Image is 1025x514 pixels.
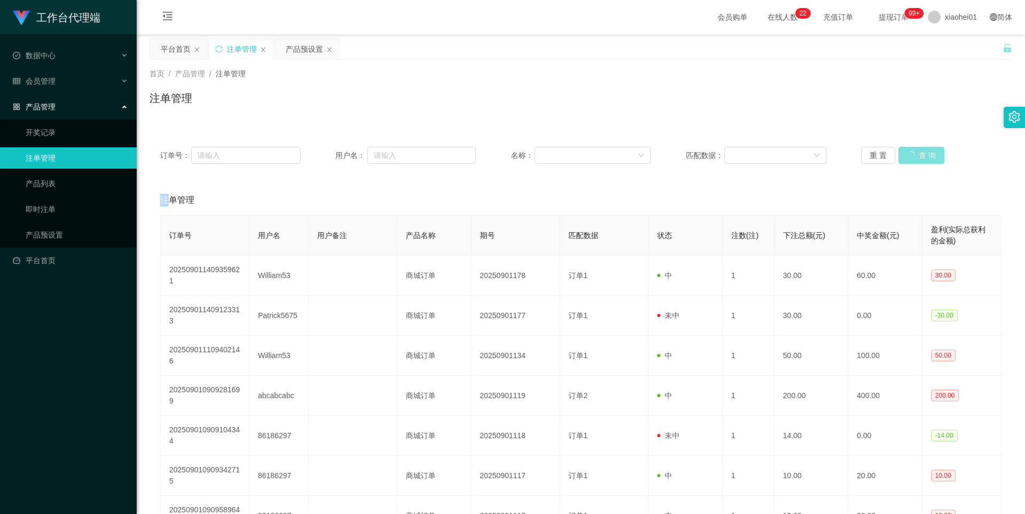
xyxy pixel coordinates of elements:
td: 30.00 [775,296,849,336]
span: 名称： [511,150,534,161]
span: 订单1 [569,431,588,440]
td: 14.00 [775,416,849,456]
span: / [169,69,171,78]
td: 20250901119 [471,376,560,416]
span: 产品名称 [406,231,436,240]
a: 产品列表 [26,173,128,194]
span: 用户备注 [317,231,347,240]
span: 用户名： [335,150,367,161]
i: 图标: sync [215,45,223,53]
td: 20250901117 [471,456,560,496]
div: 平台首页 [161,39,191,59]
div: 产品预设置 [286,39,323,59]
td: 202509011109402146 [161,336,249,376]
td: 商城订单 [397,416,471,456]
span: 中 [657,271,672,280]
span: 用户名 [258,231,280,240]
td: 20250901177 [471,296,560,336]
span: 注单管理 [160,194,194,207]
span: 产品管理 [13,102,56,111]
span: 注数(注) [731,231,759,240]
td: 86186297 [249,456,309,496]
td: William53 [249,256,309,296]
td: 20250901178 [471,256,560,296]
span: 10.00 [931,470,956,481]
td: 400.00 [848,376,922,416]
span: 30.00 [931,270,956,281]
h1: 注单管理 [149,90,192,106]
td: 1 [723,336,775,376]
i: 图标: setting [1008,111,1020,123]
span: 产品管理 [175,69,205,78]
i: 图标: down [814,152,820,160]
span: / [209,69,211,78]
h1: 工作台代理端 [36,1,100,35]
td: 86186297 [249,416,309,456]
td: 20.00 [848,456,922,496]
span: 订单2 [569,391,588,400]
span: 中 [657,471,672,480]
span: 中奖金额(元) [857,231,899,240]
span: 下注总额(元) [783,231,825,240]
i: 图标: menu-fold [149,1,186,35]
a: 即时注单 [26,199,128,220]
td: 50.00 [775,336,849,376]
a: 开奖记录 [26,122,128,143]
span: 未中 [657,431,680,440]
td: 商城订单 [397,376,471,416]
td: 商城订单 [397,336,471,376]
input: 请输入 [191,147,300,164]
span: 提现订单 [873,13,914,21]
span: 在线人数 [762,13,803,21]
td: 100.00 [848,336,922,376]
td: 商城订单 [397,256,471,296]
a: 注单管理 [26,147,128,169]
p: 2 [799,8,803,19]
td: 20250901134 [471,336,560,376]
sup: 22 [795,8,810,19]
span: 首页 [149,69,164,78]
td: 商城订单 [397,296,471,336]
i: 图标: unlock [1003,43,1012,53]
td: 1 [723,296,775,336]
td: 202509011409359621 [161,256,249,296]
a: 图标: dashboard平台首页 [13,250,128,271]
td: 200.00 [775,376,849,416]
i: 图标: check-circle-o [13,52,20,59]
span: 匹配数据 [569,231,598,240]
div: 注单管理 [227,39,257,59]
a: 工作台代理端 [13,13,100,21]
span: 订单1 [569,311,588,320]
i: 图标: down [638,152,644,160]
i: 图标: close [260,46,266,53]
span: 充值订单 [818,13,858,21]
td: 1 [723,416,775,456]
i: 图标: appstore-o [13,103,20,110]
td: 202509010909104344 [161,416,249,456]
td: 202509010909342715 [161,456,249,496]
span: 期号 [480,231,495,240]
td: 1 [723,456,775,496]
span: -30.00 [931,310,958,321]
span: 会员管理 [13,77,56,85]
span: 数据中心 [13,51,56,60]
img: logo.9652507e.png [13,11,30,26]
a: 产品预设置 [26,224,128,246]
td: Patrick5675 [249,296,309,336]
span: 订单1 [569,471,588,480]
td: 0.00 [848,296,922,336]
td: 202509010909281699 [161,376,249,416]
span: 订单号： [160,150,191,161]
span: 匹配数据： [686,150,724,161]
input: 请输入 [367,147,476,164]
span: 订单号 [169,231,192,240]
span: 50.00 [931,350,956,361]
td: 60.00 [848,256,922,296]
span: 中 [657,391,672,400]
td: 20250901118 [471,416,560,456]
span: 订单1 [569,271,588,280]
span: 盈利(实际总获利的金额) [931,225,986,245]
span: -14.00 [931,430,958,441]
span: 订单1 [569,351,588,360]
td: abcabcabc [249,376,309,416]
